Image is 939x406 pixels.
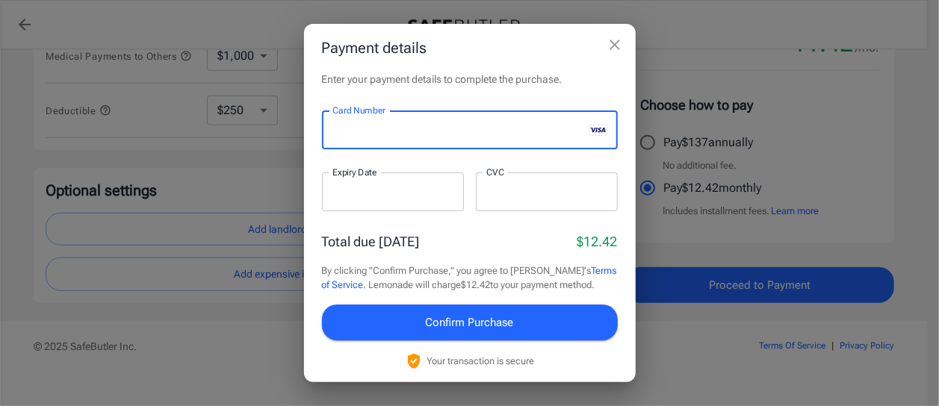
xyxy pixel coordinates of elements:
iframe: Secure expiration date input frame [332,184,453,199]
span: Confirm Purchase [426,313,514,332]
p: $12.42 [577,231,618,252]
p: Enter your payment details to complete the purchase. [322,72,618,87]
p: Total due [DATE] [322,231,420,252]
button: close [600,30,630,60]
h2: Payment details [304,24,636,72]
svg: visa [589,124,607,136]
p: Your transaction is secure [427,354,535,368]
label: CVC [486,166,504,178]
iframe: Secure card number input frame [332,123,583,137]
iframe: Secure CVC input frame [486,184,607,199]
label: Card Number [332,104,385,116]
label: Expiry Date [332,166,377,178]
p: By clicking "Confirm Purchase," you agree to [PERSON_NAME]'s . Lemonade will charge $12.42 to you... [322,263,618,293]
button: Confirm Purchase [322,304,618,340]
